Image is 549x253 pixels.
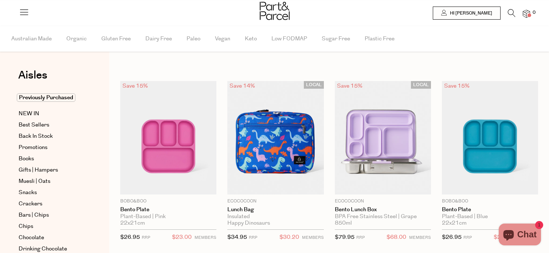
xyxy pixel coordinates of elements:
span: Organic [66,26,87,52]
a: Chocolate [19,233,85,242]
span: 22x21cm [120,220,145,226]
span: $79.95 [335,233,354,241]
img: Lunch Bag [227,81,323,194]
div: Plant-Based | Blue [442,213,538,220]
p: Ecococoon [335,198,431,205]
span: Plastic Free [365,26,395,52]
span: Snacks [19,188,37,197]
a: Bento Lunch Box [335,206,431,213]
span: 0 [531,9,537,16]
span: Sugar Free [322,26,350,52]
a: Bento Plate [120,206,216,213]
span: Gifts | Hampers [19,166,58,174]
span: $34.95 [227,233,247,241]
span: Australian Made [11,26,52,52]
div: Save 14% [227,81,257,91]
span: Gluten Free [101,26,131,52]
small: RRP [249,235,257,240]
div: Insulated [227,213,323,220]
inbox-online-store-chat: Shopify online store chat [497,224,543,247]
img: Part&Parcel [260,2,290,20]
a: Bento Plate [442,206,538,213]
span: Books [19,154,34,163]
span: NEW IN [19,109,39,118]
span: 22x21cm [442,220,467,226]
div: Save 15% [120,81,150,91]
a: Hi [PERSON_NAME] [433,7,501,20]
span: Happy Dinosaurs [227,220,270,226]
a: Best Sellers [19,121,85,129]
p: Bobo&boo [442,198,538,205]
small: RRP [356,235,365,240]
span: $26.95 [120,233,140,241]
p: Ecococoon [227,198,323,205]
a: Books [19,154,85,163]
span: $68.00 [387,233,406,242]
small: MEMBERS [302,235,324,240]
small: RRP [463,235,472,240]
small: MEMBERS [195,235,216,240]
span: $30.20 [279,233,299,242]
span: Promotions [19,143,47,152]
img: Bento Plate [120,81,216,194]
a: Promotions [19,143,85,152]
span: Best Sellers [19,121,49,129]
img: Bento Lunch Box [335,81,431,194]
a: 0 [523,10,530,17]
a: Aisles [18,70,47,88]
span: LOCAL [411,81,431,89]
a: NEW IN [19,109,85,118]
a: Bars | Chips [19,211,85,220]
span: Hi [PERSON_NAME] [448,10,492,16]
span: Low FODMAP [271,26,307,52]
small: MEMBERS [409,235,431,240]
span: LOCAL [304,81,324,89]
span: Bars | Chips [19,211,49,220]
a: Lunch Bag [227,206,323,213]
small: RRP [142,235,150,240]
div: Save 15% [335,81,365,91]
a: Snacks [19,188,85,197]
span: Chips [19,222,33,231]
a: Muesli | Oats [19,177,85,186]
span: Crackers [19,200,42,208]
div: BPA Free Stainless Steel | Grape [335,213,431,220]
span: $26.95 [442,233,462,241]
div: Plant-Based | Pink [120,213,216,220]
span: Vegan [215,26,230,52]
span: Dairy Free [145,26,172,52]
span: Muesli | Oats [19,177,50,186]
span: Aisles [18,67,47,83]
span: Paleo [187,26,200,52]
span: Chocolate [19,233,44,242]
img: Bento Plate [442,81,538,194]
a: Chips [19,222,85,231]
a: Gifts | Hampers [19,166,85,174]
p: Bobo&boo [120,198,216,205]
span: $23.00 [494,233,513,242]
span: $23.00 [172,233,192,242]
span: Previously Purchased [17,93,75,102]
div: Save 15% [442,81,472,91]
span: Back In Stock [19,132,53,141]
span: 850ml [335,220,352,226]
a: Previously Purchased [19,93,85,102]
span: Keto [245,26,257,52]
a: Crackers [19,200,85,208]
a: Back In Stock [19,132,85,141]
